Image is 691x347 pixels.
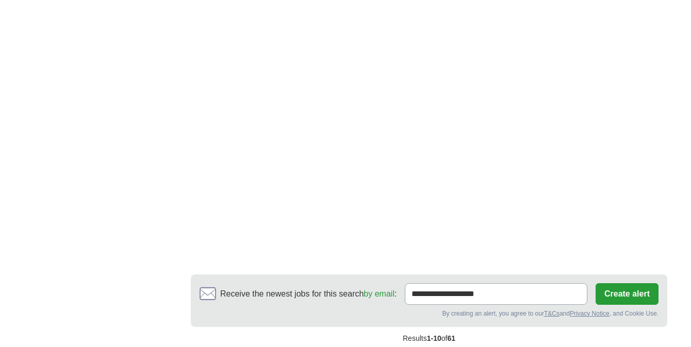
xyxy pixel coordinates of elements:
a: T&Cs [544,310,560,317]
a: Privacy Notice [570,310,610,317]
span: 1-10 [427,334,441,342]
button: Create alert [596,283,659,305]
span: 61 [447,334,455,342]
span: Receive the newest jobs for this search : [220,288,397,300]
a: by email [364,289,394,298]
div: By creating an alert, you agree to our and , and Cookie Use. [200,309,659,318]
